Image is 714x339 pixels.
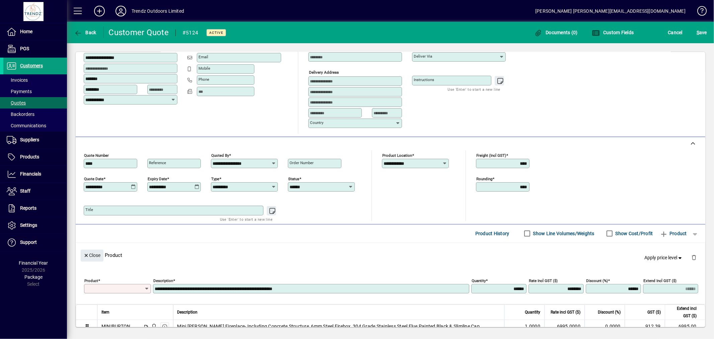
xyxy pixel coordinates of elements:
span: Quotes [7,100,26,106]
span: Item [101,309,109,316]
span: Discount (%) [598,309,621,316]
td: 6995.00 [665,320,705,333]
a: Communications [3,120,67,131]
span: Mini [PERSON_NAME] Fireplace- Including Concrete Structure, 6mm Steel Firebox, 304 Grade Stainles... [177,323,480,330]
mat-label: Extend incl GST ($) [643,278,677,283]
div: 6995.0000 [549,323,580,330]
mat-label: Quoted by [211,153,229,157]
span: Cancel [668,27,683,38]
mat-hint: Use 'Enter' to start a new line [220,215,272,223]
button: Documents (0) [533,26,579,39]
span: Invoices [7,77,28,83]
a: Settings [3,217,67,234]
mat-label: Description [153,278,173,283]
button: Delete [686,250,702,266]
app-page-header-button: Back [67,26,104,39]
mat-label: Quote number [84,153,109,157]
mat-label: Rate incl GST ($) [529,278,558,283]
span: Customers [20,63,43,68]
label: Show Cost/Profit [614,230,653,237]
button: Copy to Delivery address [168,42,179,52]
span: Communications [7,123,46,128]
span: Settings [20,222,37,228]
span: Active [209,30,223,35]
mat-label: Product location [382,153,412,157]
button: Product History [473,227,512,240]
mat-label: Quantity [472,278,486,283]
button: Cancel [666,26,685,39]
button: Save [695,26,709,39]
mat-label: Quote date [84,176,103,181]
td: 912.39 [625,320,665,333]
span: Financial Year [19,260,48,266]
span: Package [24,274,43,280]
button: Close [81,250,103,262]
mat-label: Country [310,120,323,125]
mat-label: Freight (incl GST) [476,153,506,157]
mat-label: Instructions [414,77,434,82]
span: Description [177,309,198,316]
app-page-header-button: Delete [686,254,702,260]
mat-hint: Use 'Enter' to start a new line [448,85,500,93]
mat-label: Mobile [199,66,210,71]
span: Financials [20,171,41,177]
mat-label: Rounding [476,176,492,181]
span: Extend incl GST ($) [669,305,697,320]
mat-label: Deliver via [414,54,432,59]
span: Apply price level [645,254,684,261]
a: Home [3,23,67,40]
mat-label: Product [84,278,98,283]
span: GST ($) [647,309,661,316]
span: Product [660,228,687,239]
span: Quantity [525,309,540,316]
mat-label: Email [199,55,208,59]
div: Product [76,243,705,267]
div: Trendz Outdoors Limited [132,6,184,16]
mat-label: Expiry date [148,176,167,181]
button: Back [72,26,98,39]
mat-label: Reference [149,160,166,165]
button: Apply price level [642,252,686,264]
mat-label: Order number [290,160,314,165]
mat-label: Type [211,176,219,181]
span: S [697,30,699,35]
a: POS [3,41,67,57]
label: Show Line Volumes/Weights [532,230,594,237]
a: Support [3,234,67,251]
div: MINIBURTON [101,323,131,330]
mat-label: Phone [199,77,209,82]
a: Staff [3,183,67,200]
div: Customer Quote [109,27,169,38]
button: Custom Fields [590,26,636,39]
span: Close [83,250,101,261]
a: Suppliers [3,132,67,148]
span: Suppliers [20,137,39,142]
a: Payments [3,86,67,97]
span: Home [20,29,32,34]
button: Add [89,5,110,17]
span: Payments [7,89,32,94]
span: Rate incl GST ($) [551,309,580,316]
span: 1.0000 [525,323,541,330]
button: Profile [110,5,132,17]
mat-label: Title [85,207,93,212]
div: #5124 [182,27,198,38]
a: Backorders [3,109,67,120]
span: POS [20,46,29,51]
span: New Plymouth [150,323,157,330]
span: Back [74,30,96,35]
button: Product [656,227,690,240]
span: Backorders [7,112,34,117]
span: ave [697,27,707,38]
span: Product History [475,228,509,239]
a: Invoices [3,74,67,86]
a: Quotes [3,97,67,109]
span: Staff [20,188,30,194]
app-page-header-button: Close [79,252,105,258]
span: Reports [20,205,36,211]
div: [PERSON_NAME] [PERSON_NAME][EMAIL_ADDRESS][DOMAIN_NAME] [535,6,686,16]
span: Custom Fields [592,30,634,35]
a: Financials [3,166,67,183]
span: Support [20,240,37,245]
a: Knowledge Base [692,1,706,23]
